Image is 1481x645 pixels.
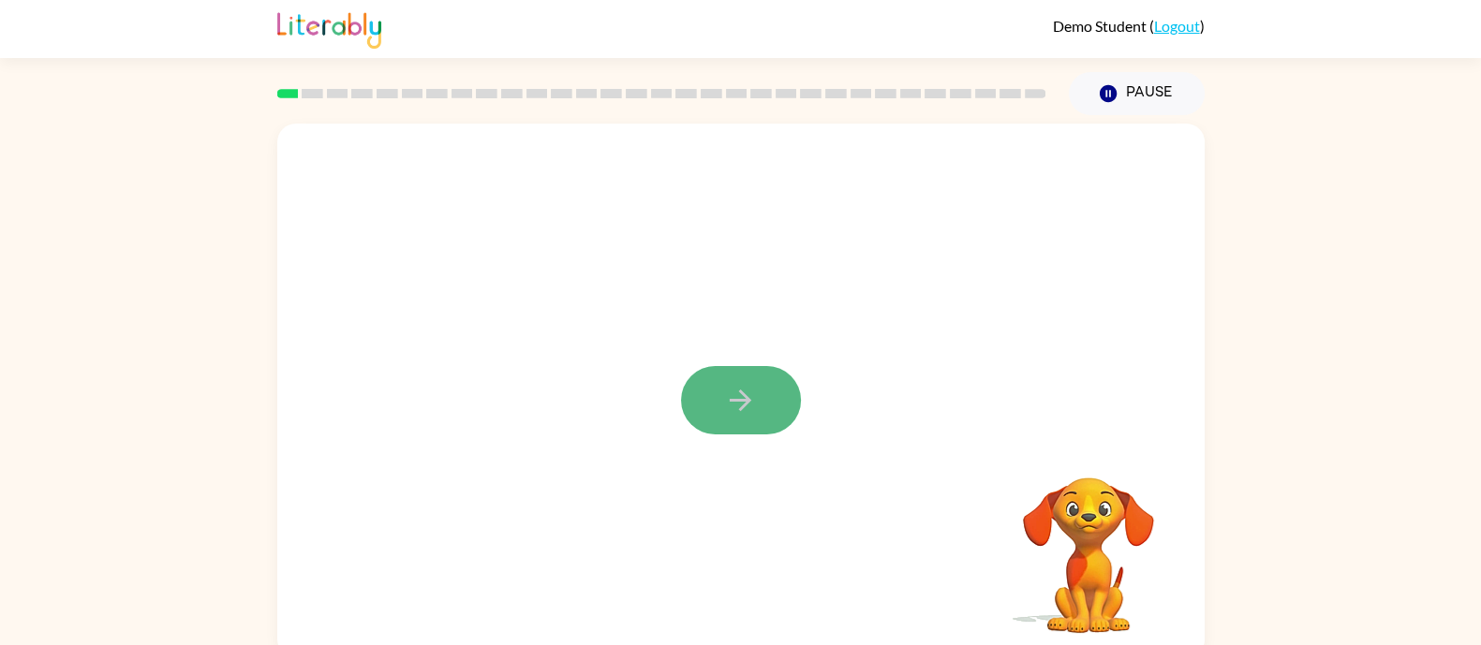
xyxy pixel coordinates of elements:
span: Demo Student [1053,17,1149,35]
video: Your browser must support playing .mp4 files to use Literably. Please try using another browser. [995,448,1182,636]
img: Literably [277,7,381,49]
div: ( ) [1053,17,1205,35]
button: Pause [1069,72,1205,115]
a: Logout [1154,17,1200,35]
